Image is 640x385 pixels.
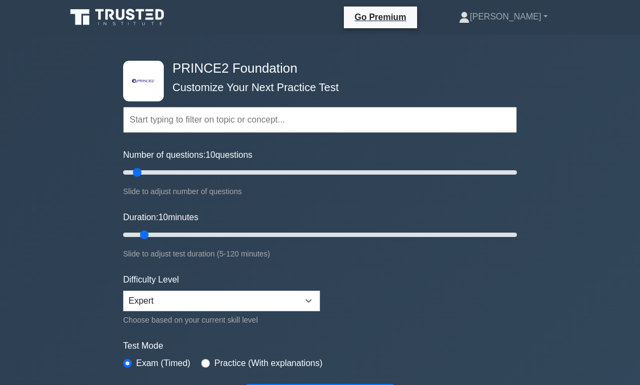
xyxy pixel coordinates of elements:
[433,6,574,28] a: [PERSON_NAME]
[158,213,168,222] span: 10
[123,247,517,260] div: Slide to adjust test duration (5-120 minutes)
[136,357,190,370] label: Exam (Timed)
[214,357,322,370] label: Practice (With explanations)
[348,10,413,24] a: Go Premium
[123,273,179,286] label: Difficulty Level
[123,313,320,326] div: Choose based on your current skill level
[168,61,464,76] h4: PRINCE2 Foundation
[123,185,517,198] div: Slide to adjust number of questions
[123,149,252,162] label: Number of questions: questions
[123,339,517,352] label: Test Mode
[123,107,517,133] input: Start typing to filter on topic or concept...
[206,150,215,159] span: 10
[123,211,199,224] label: Duration: minutes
